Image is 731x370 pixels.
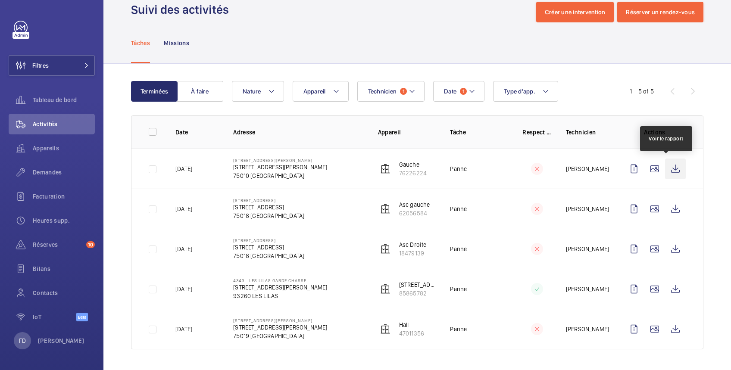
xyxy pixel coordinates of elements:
[175,285,192,293] p: [DATE]
[233,238,304,243] p: [STREET_ADDRESS]
[233,283,327,292] p: [STREET_ADDRESS][PERSON_NAME]
[33,289,95,297] span: Contacts
[233,128,364,137] p: Adresse
[450,325,467,333] p: Panne
[378,128,437,137] p: Appareil
[233,171,327,180] p: 75010 [GEOGRAPHIC_DATA]
[233,323,327,332] p: [STREET_ADDRESS][PERSON_NAME]
[399,320,424,329] p: Hall
[399,169,427,177] p: 76226224
[175,325,192,333] p: [DATE]
[399,240,427,249] p: Asc Droite
[357,81,425,102] button: Technicien1
[233,292,327,300] p: 93260 LES LILAS
[399,160,427,169] p: Gauche
[33,264,95,273] span: Bilans
[504,88,535,95] span: Type d'app.
[303,88,326,95] span: Appareil
[233,198,304,203] p: [STREET_ADDRESS]
[86,241,95,248] span: 10
[19,336,26,345] p: FD
[131,2,234,18] h1: Suivi des activités
[522,128,552,137] p: Respect délai
[380,204,390,214] img: elevator.svg
[399,329,424,338] p: 47011356
[175,205,192,213] p: [DATE]
[33,120,95,128] span: Activités
[243,88,261,95] span: Nature
[233,252,304,260] p: 75018 [GEOGRAPHIC_DATA]
[32,61,49,70] span: Filtres
[175,165,192,173] p: [DATE]
[630,87,654,96] div: 1 – 5 of 5
[399,249,427,258] p: 18479139
[566,205,609,213] p: [PERSON_NAME]
[460,88,467,95] span: 1
[433,81,484,102] button: Date1
[233,203,304,211] p: [STREET_ADDRESS]
[233,278,327,283] p: 4343 - LES LILAS GARDE CHASSE
[399,209,430,218] p: 62056584
[131,39,150,47] p: Tâches
[233,243,304,252] p: [STREET_ADDRESS]
[164,39,189,47] p: Missions
[399,280,437,289] p: [STREET_ADDRESS][PERSON_NAME]
[493,81,558,102] button: Type d'app.
[399,200,430,209] p: Asc gauche
[450,245,467,253] p: Panne
[33,144,95,152] span: Appareils
[175,245,192,253] p: [DATE]
[233,158,327,163] p: [STREET_ADDRESS][PERSON_NAME]
[566,128,610,137] p: Technicien
[232,81,284,102] button: Nature
[38,336,84,345] p: [PERSON_NAME]
[33,168,95,177] span: Demandes
[450,205,467,213] p: Panne
[566,165,609,173] p: [PERSON_NAME]
[380,244,390,254] img: elevator.svg
[76,313,88,321] span: Beta
[450,165,467,173] p: Panne
[233,332,327,340] p: 75019 [GEOGRAPHIC_DATA]
[400,88,407,95] span: 1
[233,163,327,171] p: [STREET_ADDRESS][PERSON_NAME]
[9,55,95,76] button: Filtres
[566,325,609,333] p: [PERSON_NAME]
[380,164,390,174] img: elevator.svg
[131,81,178,102] button: Terminées
[175,128,219,137] p: Date
[33,192,95,201] span: Facturation
[536,2,614,22] button: Créer une intervention
[33,240,83,249] span: Réserves
[566,285,609,293] p: [PERSON_NAME]
[399,289,437,298] p: 85865782
[617,2,703,22] button: Réserver un rendez-vous
[233,211,304,220] p: 75018 [GEOGRAPHIC_DATA]
[368,88,397,95] span: Technicien
[450,128,509,137] p: Tâche
[380,324,390,334] img: elevator.svg
[177,81,223,102] button: À faire
[380,284,390,294] img: elevator.svg
[33,96,95,104] span: Tableau de bord
[33,216,95,225] span: Heures supp.
[450,285,467,293] p: Panne
[624,128,686,137] p: Actions
[649,135,684,143] div: Voir le rapport
[444,88,456,95] span: Date
[233,318,327,323] p: [STREET_ADDRESS][PERSON_NAME]
[293,81,349,102] button: Appareil
[33,313,76,321] span: IoT
[566,245,609,253] p: [PERSON_NAME]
